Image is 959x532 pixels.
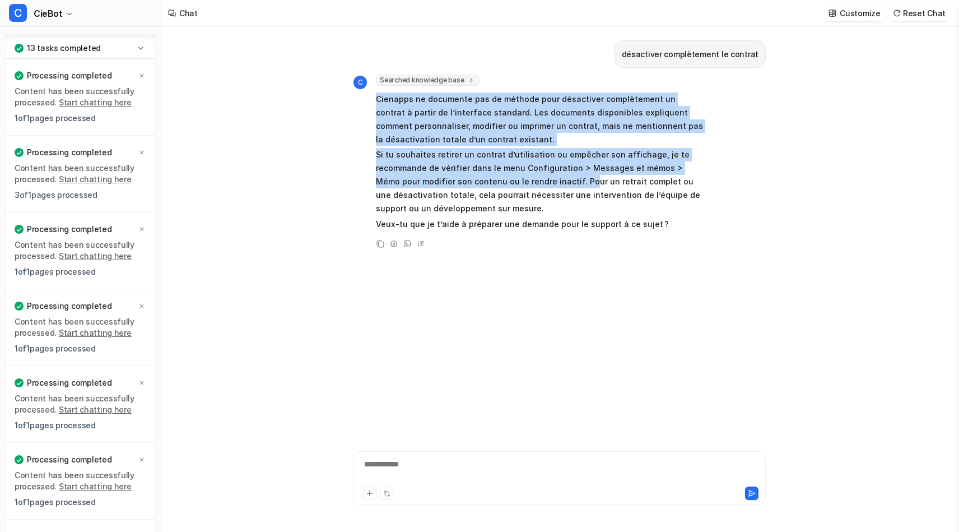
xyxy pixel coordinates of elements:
[15,163,146,185] p: Content has been successfully processed.
[376,218,704,231] p: Veux-tu que je t’aide à préparer une demande pour le support à ce sujet ?
[27,224,111,235] p: Processing completed
[27,70,111,81] p: Processing completed
[15,497,146,508] p: 1 of 1 pages processed
[15,393,146,415] p: Content has been successfully processed.
[825,5,884,21] button: Customize
[59,98,132,107] a: Start chatting here
[27,300,111,312] p: Processing completed
[353,76,367,89] span: C
[4,34,156,49] a: Chat
[376,148,704,215] p: Si tu souhaites retirer un contrat d’utilisation ou empêcher son affichage, je te recommande de v...
[59,482,132,491] a: Start chatting here
[828,9,836,17] img: customize
[9,4,27,22] span: C
[59,405,132,414] a: Start chatting here
[34,6,63,21] span: CieBot
[27,454,111,465] p: Processing completed
[15,470,146,492] p: Content has been successfully processed.
[15,343,146,354] p: 1 of 1 pages processed
[15,189,146,201] p: 3 of 1 pages processed
[27,377,111,388] p: Processing completed
[27,43,101,54] p: 13 tasks completed
[15,316,146,339] p: Content has been successfully processed.
[622,48,758,61] p: désactiver complètement le contrat
[27,147,111,158] p: Processing completed
[15,239,146,262] p: Content has been successfully processed.
[179,7,198,19] div: Chat
[15,113,146,124] p: 1 of 1 pages processed
[15,266,146,277] p: 1 of 1 pages processed
[59,251,132,261] a: Start chatting here
[376,92,704,146] p: Cienapps ne documente pas de méthode pour désactiver complètement un contrat à partir de l’interf...
[15,420,146,431] p: 1 of 1 pages processed
[59,174,132,184] a: Start chatting here
[890,5,950,21] button: Reset Chat
[59,328,132,337] a: Start chatting here
[840,7,880,19] p: Customize
[893,9,901,17] img: reset
[376,75,479,86] span: Searched knowledge base
[15,86,146,108] p: Content has been successfully processed.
